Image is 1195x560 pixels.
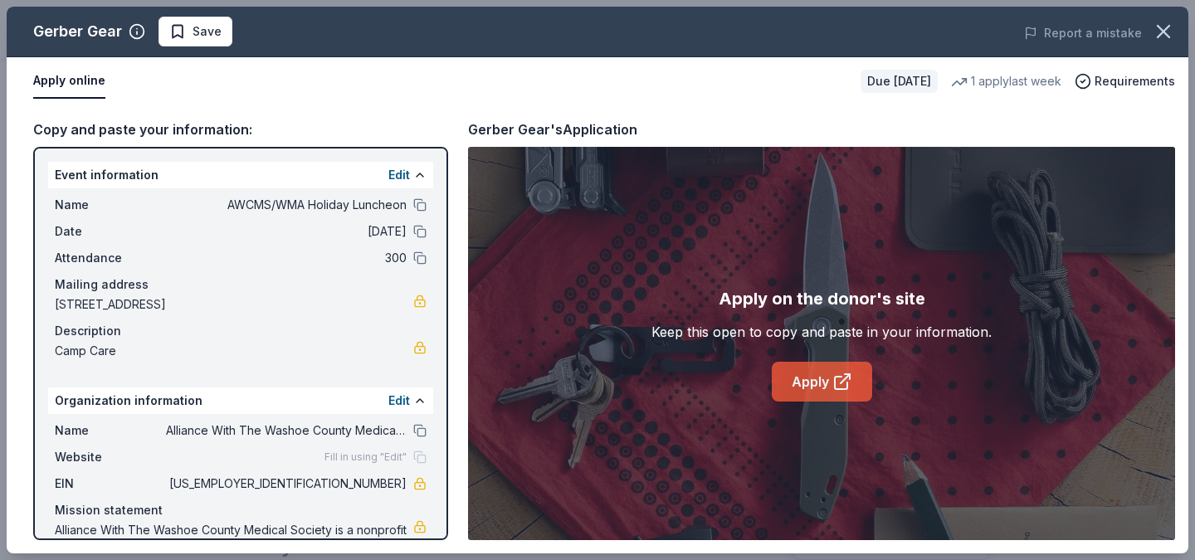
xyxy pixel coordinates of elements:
[1075,71,1175,91] button: Requirements
[166,421,407,441] span: Alliance With The Washoe County Medical Society
[55,195,166,215] span: Name
[55,474,166,494] span: EIN
[772,362,872,402] a: Apply
[166,195,407,215] span: AWCMS/WMA Holiday Luncheon
[951,71,1061,91] div: 1 apply last week
[159,17,232,46] button: Save
[33,64,105,99] button: Apply online
[193,22,222,41] span: Save
[166,474,407,494] span: [US_EMPLOYER_IDENTIFICATION_NUMBER]
[55,321,427,341] div: Description
[651,322,992,342] div: Keep this open to copy and paste in your information.
[861,70,938,93] div: Due [DATE]
[388,391,410,411] button: Edit
[166,222,407,241] span: [DATE]
[48,387,433,414] div: Organization information
[468,119,637,140] div: Gerber Gear's Application
[55,222,166,241] span: Date
[55,447,166,467] span: Website
[719,285,925,312] div: Apply on the donor's site
[55,275,427,295] div: Mailing address
[166,248,407,268] span: 300
[55,500,427,520] div: Mission statement
[55,248,166,268] span: Attendance
[55,421,166,441] span: Name
[33,119,448,140] div: Copy and paste your information:
[33,18,122,45] div: Gerber Gear
[55,341,413,361] span: Camp Care
[388,165,410,185] button: Edit
[48,162,433,188] div: Event information
[55,295,413,314] span: [STREET_ADDRESS]
[1095,71,1175,91] span: Requirements
[1024,23,1142,43] button: Report a mistake
[324,450,407,464] span: Fill in using "Edit"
